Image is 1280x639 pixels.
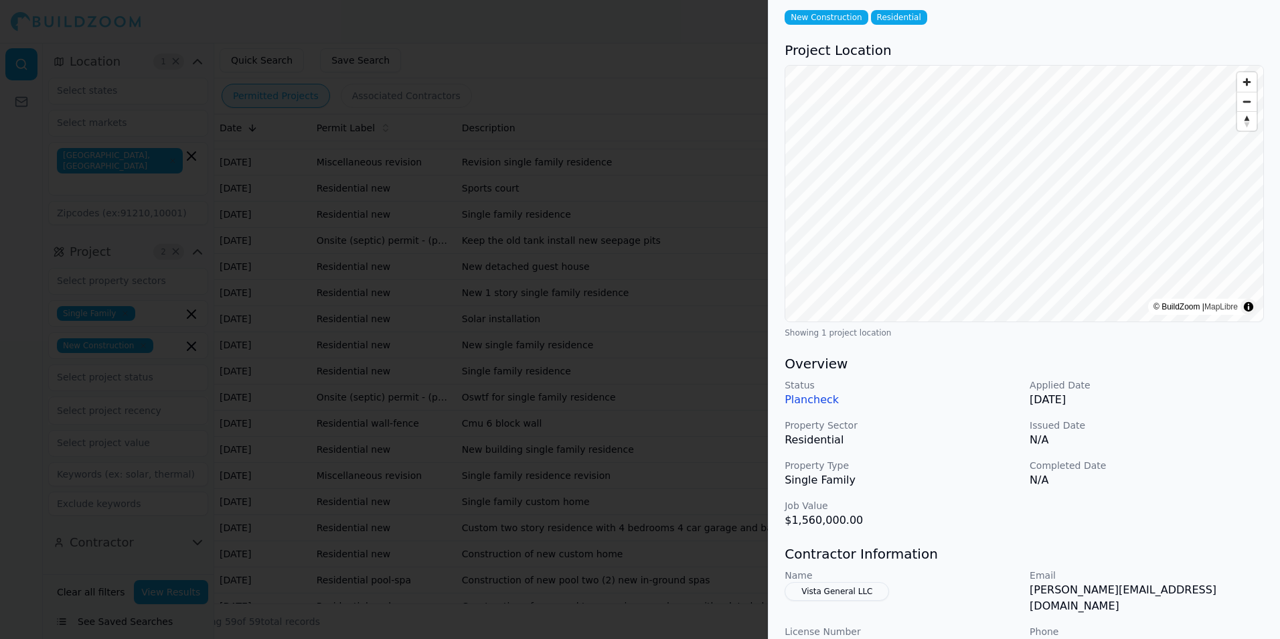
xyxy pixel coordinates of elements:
[785,512,1019,528] p: $1,560,000.00
[1030,582,1264,614] p: [PERSON_NAME][EMAIL_ADDRESS][DOMAIN_NAME]
[1030,625,1264,638] p: Phone
[1030,378,1264,392] p: Applied Date
[785,328,1264,338] div: Showing 1 project location
[1204,302,1238,311] a: MapLibre
[1030,432,1264,448] p: N/A
[1241,299,1257,315] summary: Toggle attribution
[785,378,1019,392] p: Status
[1030,472,1264,488] p: N/A
[785,354,1264,373] h3: Overview
[785,582,889,601] button: Vista General LLC
[1237,72,1257,92] button: Zoom in
[785,459,1019,472] p: Property Type
[1030,419,1264,432] p: Issued Date
[1153,300,1238,313] div: © BuildZoom |
[785,625,1019,638] p: License Number
[1030,392,1264,408] p: [DATE]
[785,499,1019,512] p: Job Value
[785,569,1019,582] p: Name
[1030,459,1264,472] p: Completed Date
[785,41,1264,60] h3: Project Location
[785,66,1263,322] canvas: Map
[785,419,1019,432] p: Property Sector
[1237,92,1257,111] button: Zoom out
[785,545,1264,563] h3: Contractor Information
[785,392,1019,408] p: Plancheck
[1237,111,1257,131] button: Reset bearing to north
[785,472,1019,488] p: Single Family
[785,10,868,25] span: New Construction
[785,432,1019,448] p: Residential
[1030,569,1264,582] p: Email
[871,10,927,25] span: Residential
